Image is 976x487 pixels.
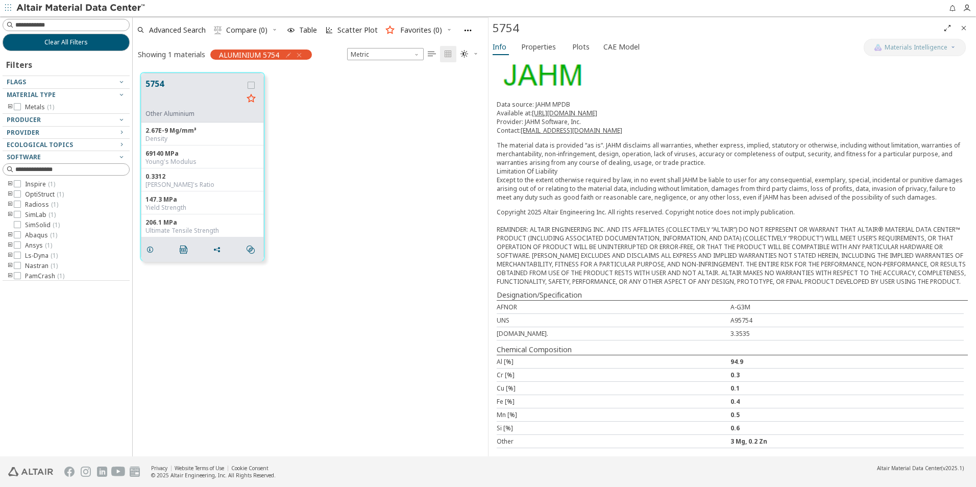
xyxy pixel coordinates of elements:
[497,345,968,355] div: Chemical Composition
[51,200,58,209] span: ( 1 )
[3,51,37,76] div: Filters
[440,46,456,62] button: Tile View
[347,48,424,60] span: Metric
[730,410,964,419] div: 0.5
[864,39,966,56] button: AI CopilotMaterials Intelligence
[7,115,41,124] span: Producer
[400,27,442,34] span: Favorites (0)
[730,437,964,446] div: 3 Mg, 0.2 Zn
[145,204,259,212] div: Yield Strength
[493,39,506,55] span: Info
[730,384,964,393] div: 0.1
[50,231,57,239] span: ( 1 )
[133,65,488,457] div: grid
[497,410,730,419] div: Mn [%]
[57,272,64,280] span: ( 1 )
[444,50,452,58] i: 
[7,153,41,161] span: Software
[956,20,972,36] button: Close
[730,303,964,311] div: A-G3M
[497,303,730,311] div: AFNOR
[7,211,14,219] i: toogle group
[521,126,622,135] a: [EMAIL_ADDRESS][DOMAIN_NAME]
[7,252,14,260] i: toogle group
[141,239,163,260] button: Details
[8,467,53,476] img: Altair Engineering
[885,43,947,52] span: Materials Intelligence
[730,329,964,338] div: 3.3535
[3,139,130,151] button: Ecological Topics
[497,290,968,300] div: Designation/Specification
[7,128,39,137] span: Provider
[7,262,14,270] i: toogle group
[497,208,968,286] div: Copyright 2025 Altair Engineering Inc. All rights reserved. Copyright notice does not imply publi...
[180,246,188,254] i: 
[208,239,230,260] button: Share
[3,114,130,126] button: Producer
[337,27,378,34] span: Scatter Plot
[877,465,964,472] div: (v2025.1)
[145,181,259,189] div: [PERSON_NAME]'s Ratio
[145,196,259,204] div: 147.3 MPa
[3,76,130,88] button: Flags
[151,472,276,479] div: © 2025 Altair Engineering, Inc. All Rights Reserved.
[521,39,556,55] span: Properties
[603,39,640,55] span: CAE Model
[25,231,57,239] span: Abaqus
[145,227,259,235] div: Ultimate Tensile Strength
[243,91,259,107] button: Favorite
[497,357,730,366] div: Al [%]
[299,27,317,34] span: Table
[219,50,279,59] span: ALUMINIUM 5754
[44,38,88,46] span: Clear All Filters
[3,89,130,101] button: Material Type
[145,150,259,158] div: 69140 MPa
[25,190,64,199] span: OptiStruct
[460,50,469,58] i: 
[51,251,58,260] span: ( 1 )
[175,465,224,472] a: Website Terms of Use
[25,180,55,188] span: Inspire
[497,384,730,393] div: Cu [%]
[497,424,730,432] div: Si [%]
[347,48,424,60] div: Unit System
[48,210,56,219] span: ( 1 )
[47,103,54,111] span: ( 1 )
[497,57,587,92] img: Logo - Provider
[145,173,259,181] div: 0.3312
[145,127,259,135] div: 2.67E-9 Mg/mm³
[145,218,259,227] div: 206.1 MPa
[226,27,267,34] span: Compare (0)
[25,103,54,111] span: Metals
[497,371,730,379] div: Cr [%]
[7,241,14,250] i: toogle group
[7,103,14,111] i: toogle group
[138,50,205,59] div: Showing 1 materials
[532,109,597,117] a: [URL][DOMAIN_NAME]
[25,241,52,250] span: Ansys
[25,221,60,229] span: SimSolid
[151,465,167,472] a: Privacy
[231,465,269,472] a: Cookie Consent
[214,26,222,34] i: 
[730,371,964,379] div: 0.3
[7,78,26,86] span: Flags
[493,20,939,36] div: 5754
[7,201,14,209] i: toogle group
[242,239,263,260] button: Similar search
[456,46,483,62] button: Theme
[3,127,130,139] button: Provider
[7,90,56,99] span: Material Type
[497,100,968,135] p: Data source: JAHM MPDB Available at: Provider: JAHM Software, Inc. Contact:
[497,437,730,446] div: Other
[877,465,941,472] span: Altair Material Data Center
[3,151,130,163] button: Software
[57,190,64,199] span: ( 1 )
[730,316,964,325] div: A95754
[497,141,968,202] p: The material data is provided “as is“. JAHM disclaims all warranties, whether express, implied, s...
[45,241,52,250] span: ( 1 )
[497,316,730,325] div: UNS
[3,34,130,51] button: Clear All Filters
[25,211,56,219] span: SimLab
[247,246,255,254] i: 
